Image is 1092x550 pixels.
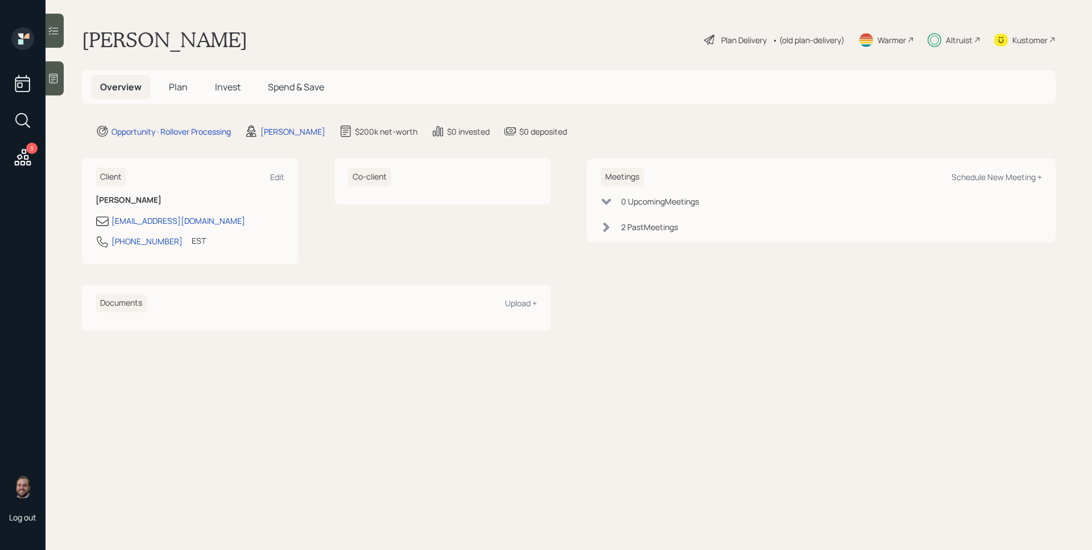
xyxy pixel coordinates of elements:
div: 0 Upcoming Meeting s [621,195,699,207]
div: Schedule New Meeting + [952,172,1042,182]
span: Spend & Save [268,81,324,93]
h6: Meetings [601,168,644,186]
div: 3 [26,143,38,154]
div: Log out [9,512,36,523]
div: EST [192,235,206,247]
div: [EMAIL_ADDRESS][DOMAIN_NAME] [111,215,245,227]
div: Upload + [505,298,537,309]
h6: Documents [96,294,147,312]
div: Kustomer [1012,34,1048,46]
div: [PHONE_NUMBER] [111,235,183,247]
img: james-distasi-headshot.png [11,476,34,498]
span: Overview [100,81,142,93]
div: Plan Delivery [721,34,767,46]
div: $0 invested [447,126,490,137]
div: Altruist [946,34,973,46]
h1: [PERSON_NAME] [82,27,247,52]
div: Edit [270,172,284,182]
div: [PERSON_NAME] [260,126,325,137]
span: Plan [169,81,188,93]
div: • (old plan-delivery) [772,34,845,46]
div: 2 Past Meeting s [621,221,678,233]
h6: Co-client [348,168,391,186]
div: Opportunity · Rollover Processing [111,126,231,137]
span: Invest [215,81,241,93]
div: $0 deposited [519,126,567,137]
div: Warmer [878,34,906,46]
h6: Client [96,168,126,186]
h6: [PERSON_NAME] [96,195,284,205]
div: $200k net-worth [355,126,417,137]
